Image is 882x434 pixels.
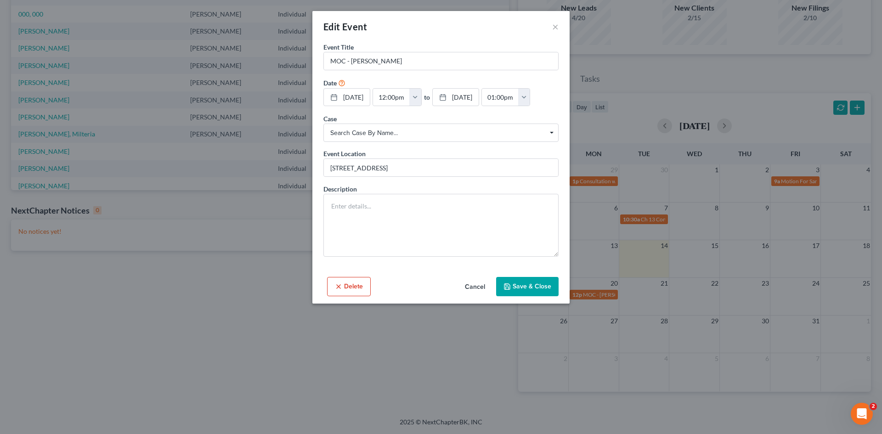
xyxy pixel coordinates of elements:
[330,128,552,138] span: Search case by name...
[458,278,492,296] button: Cancel
[324,89,370,106] a: [DATE]
[323,43,354,51] span: Event Title
[323,21,367,32] span: Edit Event
[323,114,337,124] label: Case
[324,159,558,176] input: Enter location...
[496,277,559,296] button: Save & Close
[323,78,337,88] label: Date
[482,89,519,106] input: -- : --
[870,403,877,410] span: 2
[373,89,410,106] input: -- : --
[323,124,559,142] span: Select box activate
[424,92,430,102] label: to
[323,149,366,158] label: Event Location
[851,403,873,425] iframe: Intercom live chat
[324,52,558,70] input: Enter event name...
[323,184,357,194] label: Description
[552,21,559,32] button: ×
[327,277,371,296] button: Delete
[433,89,479,106] a: [DATE]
